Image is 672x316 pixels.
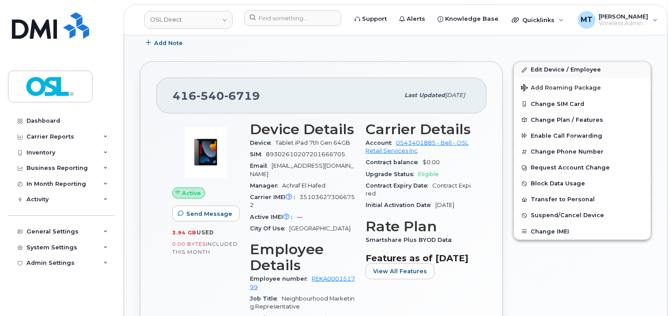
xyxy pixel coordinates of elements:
span: Device [250,139,276,146]
button: Block Data Usage [514,176,651,192]
span: Quicklinks [522,16,555,23]
span: Job Title [250,295,282,302]
span: 89302610207201666705 [266,151,345,158]
button: Change IMEI [514,224,651,240]
span: Contract balance [366,159,423,166]
span: Achraf El Hafed [282,182,325,189]
a: REKA000151799 [250,275,355,290]
span: [DATE] [445,92,465,98]
input: Find something... [244,10,341,26]
span: Support [362,15,387,23]
span: [DATE] [435,202,454,208]
button: Transfer to Personal [514,192,651,207]
span: View All Features [373,267,427,275]
span: Neighbourhood Marketing Representative [250,295,355,310]
button: Enable Call Forwarding [514,128,651,144]
span: SIM [250,151,266,158]
a: Alerts [393,10,431,28]
span: Employee number [250,275,312,282]
span: Enable Call Forwarding [531,132,602,139]
div: Michael Togupen [572,11,664,29]
button: Add Note [140,35,190,51]
span: used [196,229,214,236]
span: Contract Expiry Date [366,182,432,189]
span: Add Note [154,39,183,47]
a: OSL Direct [144,11,233,29]
h3: Employee Details [250,241,355,273]
span: 3.94 GB [172,229,196,236]
span: $0.00 [423,159,440,166]
h3: Rate Plan [366,218,471,234]
a: Knowledge Base [431,10,505,28]
span: 416 [173,89,260,102]
span: 6719 [224,89,260,102]
a: 0543401885 - Bell - OSL Retail Services Inc [366,139,468,154]
span: Active [182,189,201,197]
span: Add Roaming Package [521,84,601,93]
span: — [297,214,302,220]
a: Edit Device / Employee [514,62,651,78]
span: Carrier IMEI [250,194,299,200]
span: [GEOGRAPHIC_DATA] [289,225,351,232]
a: Support [348,10,393,28]
span: Tablet iPad 7th Gen 64GB [276,139,350,146]
h3: Device Details [250,121,355,137]
span: Knowledge Base [445,15,498,23]
button: Suspend/Cancel Device [514,207,651,223]
span: Account [366,139,396,146]
button: Add Roaming Package [514,78,651,96]
button: Request Account Change [514,160,651,176]
span: Upgrade Status [366,171,418,177]
span: City Of Use [250,225,289,232]
button: Change Phone Number [514,144,651,160]
span: [PERSON_NAME] [599,13,649,20]
span: Change Plan / Features [531,117,603,123]
button: Change SIM Card [514,96,651,112]
span: included this month [172,241,238,255]
span: 0.00 Bytes [172,241,206,247]
button: Send Message [172,206,240,222]
div: Quicklinks [506,11,570,29]
span: 351036273066752 [250,194,355,208]
span: 540 [196,89,224,102]
h3: Features as of [DATE] [366,253,471,263]
span: Suspend/Cancel Device [531,212,604,219]
button: View All Features [366,263,434,279]
h3: Carrier Details [366,121,471,137]
span: Wireless Admin [599,20,649,27]
span: Active IMEI [250,214,297,220]
span: Manager [250,182,282,189]
span: MT [581,15,593,25]
span: [EMAIL_ADDRESS][DOMAIN_NAME] [250,162,353,177]
span: Eligible [418,171,439,177]
img: image20231002-3703462-pkdcrn.jpeg [179,126,232,179]
button: Change Plan / Features [514,112,651,128]
span: Smartshare Plus BYOD Data [366,237,456,243]
span: Initial Activation Date [366,202,435,208]
span: Last updated [404,92,445,98]
span: Alerts [407,15,425,23]
span: Email [250,162,272,169]
span: Send Message [186,210,232,218]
